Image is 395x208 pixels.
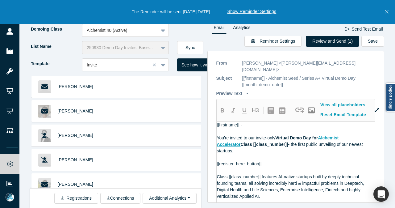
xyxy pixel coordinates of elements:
[244,36,301,47] button: Reminder Settings
[277,105,288,116] button: create uolbg-list-item
[217,135,276,140] span: You're invited to our invite-only
[317,109,370,120] button: Reset Email Template
[177,41,203,54] button: Sync
[216,90,243,97] p: Preview Text
[217,142,364,153] span: - the first public unveiling of our newest startups.
[30,58,82,69] label: Template
[361,36,384,47] button: Save
[242,60,376,73] p: [PERSON_NAME] <[PERSON_NAME][EMAIL_ADDRESS][DOMAIN_NAME]>
[30,24,82,35] label: Demoing Class
[275,135,318,140] span: Virtual Demo Day for
[143,193,196,204] button: Additional Analytics
[231,24,252,34] a: Analytics
[58,157,93,162] a: [PERSON_NAME]
[6,193,14,202] img: Mia Scott's Account
[345,24,383,35] button: Send Test Email
[386,83,395,112] a: Report a bug!
[247,90,248,97] p: -
[217,122,242,127] span: [[firstname]] -
[306,36,359,47] button: Review and Send (1)
[58,182,93,187] a: [PERSON_NAME]
[212,24,227,34] a: Email
[217,161,262,166] span: [[register_here_button]]
[54,193,98,204] button: Registrations
[217,174,365,199] span: Class [[class_number]] features AI-native startups built by deeply technical founding teams, all ...
[58,133,93,138] a: [PERSON_NAME]
[242,75,376,88] p: [[firstname]] - Alchemist Seed / Series A+ Virtual Demo Day [[month_demo_date]]
[100,193,140,204] button: Connections
[216,75,238,88] p: Subject
[241,142,288,147] span: Class [[class_number]]
[227,8,276,15] button: Show Reminder Settings
[132,9,210,15] p: The Reminder will be sent [DATE][DATE]
[250,105,261,116] button: H3
[216,60,238,73] p: From
[177,58,218,71] button: See how it works
[58,108,93,113] a: [PERSON_NAME]
[30,41,82,52] label: List Name
[58,84,93,89] a: [PERSON_NAME]
[317,100,369,110] button: View all placeholders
